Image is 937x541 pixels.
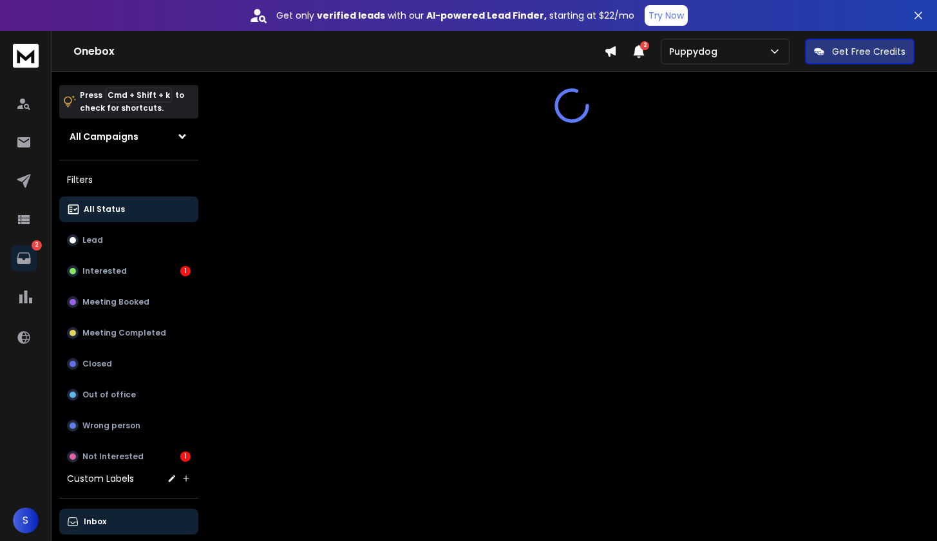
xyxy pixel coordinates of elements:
[70,130,138,143] h1: All Campaigns
[59,382,198,408] button: Out of office
[59,171,198,189] h3: Filters
[805,39,914,64] button: Get Free Credits
[645,5,688,26] button: Try Now
[13,508,39,533] button: S
[832,45,905,58] p: Get Free Credits
[59,289,198,315] button: Meeting Booked
[82,266,127,276] p: Interested
[82,451,144,462] p: Not Interested
[648,9,684,22] p: Try Now
[82,390,136,400] p: Out of office
[73,44,604,59] h1: Onebox
[59,351,198,377] button: Closed
[82,421,140,431] p: Wrong person
[82,359,112,369] p: Closed
[180,266,191,276] div: 1
[59,258,198,284] button: Interested1
[669,45,723,58] p: Puppydog
[32,240,42,251] p: 2
[640,41,649,50] span: 2
[59,444,198,470] button: Not Interested1
[82,328,166,338] p: Meeting Completed
[59,227,198,253] button: Lead
[106,88,172,102] span: Cmd + Shift + k
[82,235,103,245] p: Lead
[317,9,385,22] strong: verified leads
[84,517,106,527] p: Inbox
[67,472,134,485] h3: Custom Labels
[59,509,198,535] button: Inbox
[276,9,634,22] p: Get only with our starting at $22/mo
[426,9,547,22] strong: AI-powered Lead Finder,
[13,44,39,68] img: logo
[80,89,184,115] p: Press to check for shortcuts.
[59,413,198,439] button: Wrong person
[59,320,198,346] button: Meeting Completed
[11,245,37,271] a: 2
[82,297,149,307] p: Meeting Booked
[180,451,191,462] div: 1
[59,124,198,149] button: All Campaigns
[84,204,125,214] p: All Status
[59,196,198,222] button: All Status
